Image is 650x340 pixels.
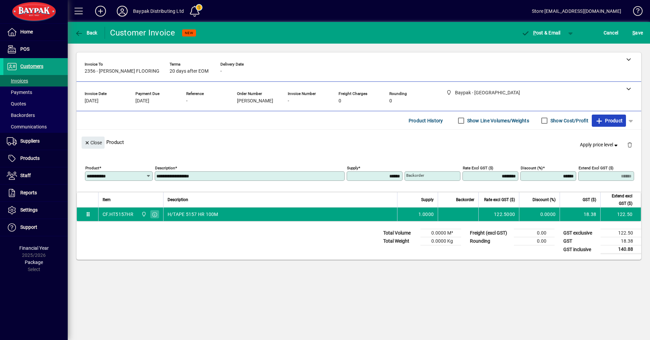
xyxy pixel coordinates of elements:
td: GST [560,237,601,245]
span: Invoices [7,78,28,83]
a: Staff [3,167,68,184]
td: 122.50 [600,208,641,221]
span: 20 days after EOM [170,69,209,74]
span: Item [103,196,111,203]
a: Suppliers [3,133,68,150]
app-page-header-button: Delete [622,142,638,148]
span: Support [20,224,37,230]
td: 0.0000 Kg [420,237,461,245]
span: Product [595,115,623,126]
div: Product [77,130,641,154]
span: - [220,69,222,74]
button: Add [90,5,111,17]
app-page-header-button: Back [68,27,105,39]
div: Customer Invoice [110,27,175,38]
span: 1.0000 [418,211,434,218]
a: Products [3,150,68,167]
span: Customers [20,64,43,69]
td: 18.38 [560,208,600,221]
span: Supply [421,196,434,203]
button: Product History [406,115,446,127]
span: Payments [7,90,32,95]
span: Staff [20,173,31,178]
span: [DATE] [135,98,149,104]
label: Show Line Volumes/Weights [466,117,529,124]
span: Backorders [7,113,35,118]
span: Backorder [456,196,474,203]
td: Total Weight [380,237,420,245]
span: - [288,98,289,104]
span: H/TAPE 5157 HR 100M [168,211,218,218]
mat-label: Rate excl GST ($) [463,166,493,170]
a: Payments [3,87,68,98]
td: 0.0000 M³ [420,229,461,237]
a: Quotes [3,98,68,110]
span: Products [20,155,40,161]
span: GST ($) [583,196,596,203]
mat-label: Description [155,166,175,170]
span: Communications [7,124,47,129]
span: [PERSON_NAME] [237,98,273,104]
span: ost & Email [521,30,561,35]
span: Settings [20,207,38,213]
td: GST inclusive [560,245,601,254]
mat-label: Supply [347,166,358,170]
span: Package [25,260,43,265]
label: Show Cost/Profit [549,117,588,124]
button: Delete [622,137,638,153]
span: Back [75,30,97,35]
td: 0.0000 [519,208,560,221]
button: Product [592,115,626,127]
div: 122.5000 [483,211,515,218]
span: Reports [20,190,37,195]
span: Home [20,29,33,34]
button: Apply price level [577,139,622,151]
span: Apply price level [580,141,619,148]
a: Support [3,219,68,236]
td: 0.00 [514,229,555,237]
td: GST exclusive [560,229,601,237]
span: Discount (%) [533,196,556,203]
a: Reports [3,185,68,201]
mat-label: Extend excl GST ($) [579,166,613,170]
span: P [533,30,536,35]
td: 18.38 [601,237,641,245]
span: Cancel [604,27,619,38]
button: Close [82,137,105,149]
span: S [632,30,635,35]
span: NEW [185,31,193,35]
a: Invoices [3,75,68,87]
td: 140.88 [601,245,641,254]
button: Back [73,27,99,39]
span: Quotes [7,101,26,106]
span: 0 [339,98,341,104]
span: - [186,98,188,104]
span: Financial Year [19,245,49,251]
div: Baypak Distributing Ltd [133,6,184,17]
a: POS [3,41,68,58]
a: Knowledge Base [628,1,642,23]
button: Profile [111,5,133,17]
span: Suppliers [20,138,40,144]
div: CF.HT5157HR [103,211,133,218]
span: 0 [389,98,392,104]
app-page-header-button: Close [80,139,106,145]
mat-label: Product [85,166,99,170]
a: Settings [3,202,68,219]
span: Baypak - Onekawa [139,211,147,218]
td: Total Volume [380,229,420,237]
span: Rate excl GST ($) [484,196,515,203]
td: Rounding [467,237,514,245]
button: Post & Email [518,27,564,39]
span: [DATE] [85,98,99,104]
a: Backorders [3,110,68,121]
a: Communications [3,121,68,132]
button: Cancel [602,27,620,39]
a: Home [3,24,68,41]
span: 2356 - [PERSON_NAME] FLOORING [85,69,159,74]
td: 0.00 [514,237,555,245]
span: POS [20,46,29,52]
span: Product History [409,115,443,126]
button: Save [631,27,645,39]
td: 122.50 [601,229,641,237]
